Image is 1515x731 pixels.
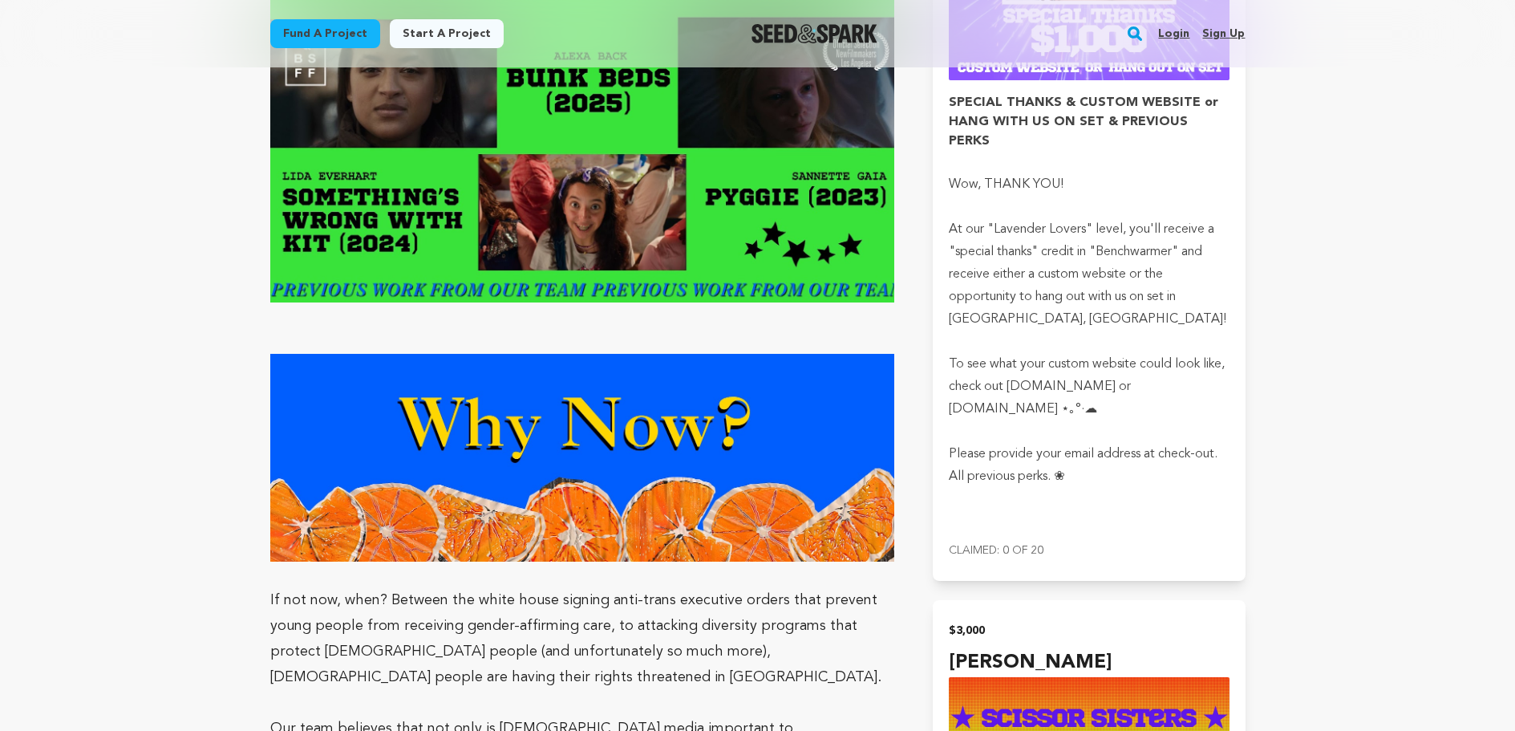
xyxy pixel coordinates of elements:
[949,539,1229,562] p: Claimed: 0 of 20
[390,19,504,48] a: Start a project
[949,353,1229,420] p: To see what your custom website could look like, check out [DOMAIN_NAME] or [DOMAIN_NAME] ⋆｡°·☁︎
[1202,21,1245,47] a: Sign up
[949,173,1229,196] p: Wow, THANK YOU!
[949,619,1229,642] h2: $3,000
[949,218,1229,331] p: At our "Lavender Lovers" level, you'll receive a "special thanks" credit in "Benchwarmer" and rec...
[949,648,1229,677] h4: [PERSON_NAME]
[270,354,895,562] img: AD_4nXf-GIqpoTUA5LXSSmiCMvG4Hmf6UiN_r47UpTSWCDEHWpvUbuqHQPD8T3Ydav4rtj54wF3Pe9fTpcUJSqjMWK8Knf0kd...
[949,93,1229,151] h4: SPECIAL THANKS & CUSTOM WEBSITE or HANG WITH US ON SET & PREVIOUS PERKS
[949,443,1229,488] p: Please provide your email address at check-out. All previous perks. ❀
[751,24,877,43] a: Seed&Spark Homepage
[270,19,380,48] a: Fund a project
[751,24,877,43] img: Seed&Spark Logo Dark Mode
[270,593,881,684] span: If not now, when? Between the white house signing anti-trans executive orders that prevent young ...
[1158,21,1189,47] a: Login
